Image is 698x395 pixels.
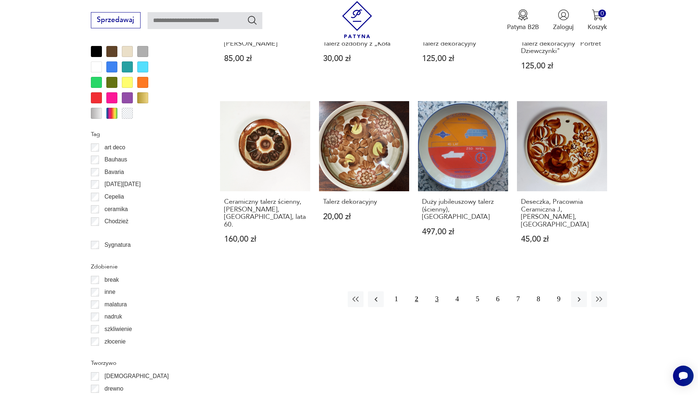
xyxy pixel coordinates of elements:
[104,287,115,297] p: inne
[598,10,606,17] div: 0
[224,198,306,228] h3: Ceramiczny talerz ścienny, [PERSON_NAME], [GEOGRAPHIC_DATA], lata 60.
[91,262,199,271] p: Zdobienie
[323,198,405,206] h3: Talerz dekoracyjny
[422,228,504,236] p: 497,00 zł
[323,40,405,47] h3: Talerz ozdobny z „Koła”
[507,9,539,31] button: Patyna B2B
[224,55,306,63] p: 85,00 zł
[91,358,199,368] p: Tworzywo
[224,40,306,47] h3: [PERSON_NAME]
[592,9,603,21] img: Ikona koszyka
[323,213,405,221] p: 20,00 zł
[104,155,127,164] p: Bauhaus
[104,240,131,250] p: Sygnatura
[422,40,504,47] h3: Talerz dekoracyjny
[449,291,465,307] button: 4
[551,291,567,307] button: 9
[104,324,132,334] p: szkliwienie
[104,143,125,152] p: art deco
[521,62,603,70] p: 125,00 zł
[104,275,119,285] p: break
[517,101,607,260] a: Deseczka, Pracownia Ceramiczna J, Cyran, WarszawaDeseczka, Pracownia Ceramiczna J, [PERSON_NAME],...
[104,167,124,177] p: Bavaria
[104,192,124,202] p: Cepelia
[224,235,306,243] p: 160,00 zł
[517,9,529,21] img: Ikona medalu
[418,101,508,260] a: Duży jubileuszowy talerz (ścienny), TułowiceDuży jubileuszowy talerz (ścienny), [GEOGRAPHIC_DATA]...
[470,291,485,307] button: 5
[319,101,409,260] a: Talerz dekoracyjnyTalerz dekoracyjny20,00 zł
[91,129,199,139] p: Tag
[422,198,504,221] h3: Duży jubileuszowy talerz (ścienny), [GEOGRAPHIC_DATA]
[91,18,141,24] a: Sprzedawaj
[553,23,574,31] p: Zaloguj
[531,291,546,307] button: 8
[220,101,310,260] a: Ceramiczny talerz ścienny, Łysa Góra, Polska, lata 60.Ceramiczny talerz ścienny, [PERSON_NAME], [...
[553,9,574,31] button: Zaloguj
[507,23,539,31] p: Patyna B2B
[388,291,404,307] button: 1
[673,366,694,386] iframe: Smartsupp widget button
[104,217,128,226] p: Chodzież
[429,291,445,307] button: 3
[104,371,169,381] p: [DEMOGRAPHIC_DATA]
[521,40,603,55] h3: Talerz dekoracyjny "Portret Dziewczynki"
[521,235,603,243] p: 45,00 zł
[521,198,603,228] h3: Deseczka, Pracownia Ceramiczna J, [PERSON_NAME], [GEOGRAPHIC_DATA]
[339,1,376,38] img: Patyna - sklep z meblami i dekoracjami vintage
[91,12,141,28] button: Sprzedawaj
[323,55,405,63] p: 30,00 zł
[490,291,506,307] button: 6
[104,337,125,346] p: złocenie
[104,204,128,214] p: ceramika
[558,9,569,21] img: Ikonka użytkownika
[507,9,539,31] a: Ikona medaluPatyna B2B
[247,15,258,25] button: Szukaj
[588,9,607,31] button: 0Koszyk
[588,23,607,31] p: Koszyk
[422,55,504,63] p: 125,00 zł
[104,179,141,189] p: [DATE][DATE]
[409,291,425,307] button: 2
[104,300,127,309] p: malatura
[510,291,526,307] button: 7
[104,312,122,321] p: nadruk
[104,229,127,239] p: Ćmielów
[104,384,123,394] p: drewno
